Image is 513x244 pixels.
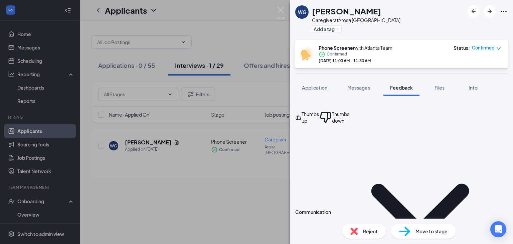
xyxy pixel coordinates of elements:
[496,46,501,51] span: down
[327,51,347,58] span: Confirmed
[295,111,302,124] svg: ThumbsUp
[363,228,378,235] span: Reject
[468,5,480,17] button: ArrowLeftNew
[332,111,349,124] div: Thumbs down
[302,85,327,91] span: Application
[469,85,478,91] span: Info
[312,25,342,32] button: PlusAdd a tag
[336,27,340,31] svg: Plus
[454,44,470,51] div: Status :
[490,221,506,237] div: Open Intercom Messenger
[319,111,332,124] svg: ThumbsDown
[435,85,445,91] span: Files
[319,45,355,51] b: Phone Screener
[302,111,319,124] div: Thumbs up
[500,7,508,15] svg: Ellipses
[390,85,413,91] span: Feedback
[486,7,494,15] svg: ArrowRight
[347,85,370,91] span: Messages
[295,209,331,215] div: Communication
[470,7,478,15] svg: ArrowLeftNew
[319,51,325,58] svg: CheckmarkCircle
[312,17,400,23] div: Caregiver at Arosa [GEOGRAPHIC_DATA]
[319,58,392,64] div: [DATE] 11:00 AM - 11:30 AM
[319,44,392,51] div: with Atlanta Team
[312,5,381,17] h1: [PERSON_NAME]
[484,5,496,17] button: ArrowRight
[415,228,448,235] span: Move to stage
[472,44,495,51] span: Confirmed
[298,9,306,15] div: WG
